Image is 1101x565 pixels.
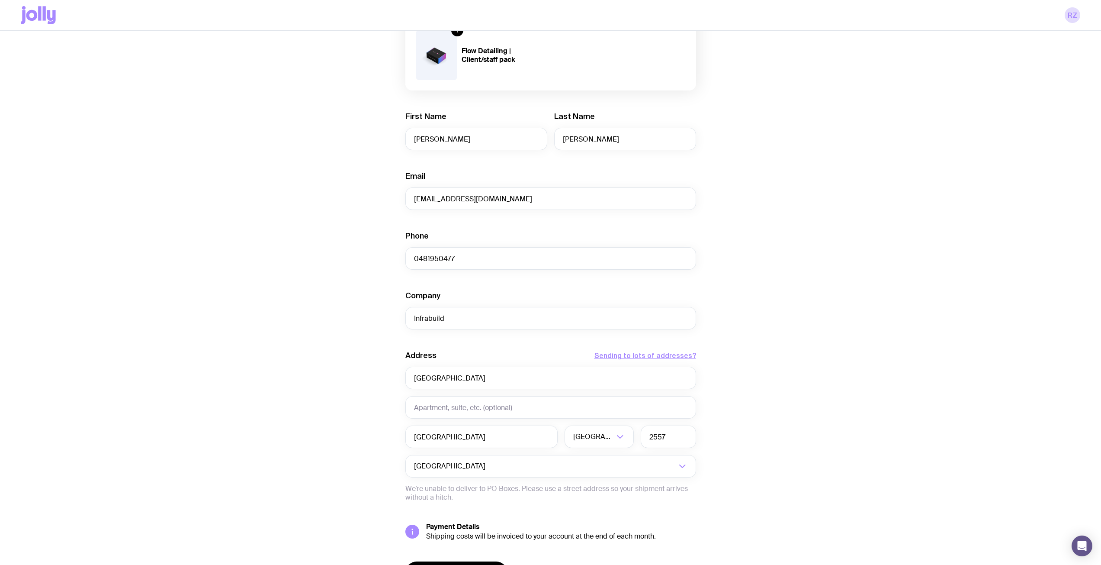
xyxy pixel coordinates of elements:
span: [GEOGRAPHIC_DATA] [573,426,614,448]
input: Last Name [554,128,696,150]
input: First Name [405,128,547,150]
button: Sending to lots of addresses? [594,350,696,361]
h5: Payment Details [426,523,696,531]
div: Search for option [565,426,634,448]
div: Open Intercom Messenger [1072,536,1092,556]
label: Email [405,171,425,181]
input: Street Address [405,367,696,389]
div: Shipping costs will be invoiced to your account at the end of each month. [426,532,696,541]
input: employee@company.com [405,187,696,210]
label: First Name [405,111,446,122]
input: 0400 123 456 [405,247,696,270]
label: Address [405,350,437,361]
input: Apartment, suite, etc. (optional) [405,396,696,419]
label: Company [405,291,440,301]
input: Company Name (optional) [405,307,696,329]
p: We’re unable to deliver to PO Boxes. Please use a street address so your shipment arrives without... [405,484,696,502]
label: Last Name [554,111,595,122]
div: Search for option [405,455,696,478]
input: Search for option [487,455,676,478]
h4: Flow Detailing | Client/staff pack [462,47,546,64]
input: Postcode [641,426,696,448]
label: Phone [405,231,429,241]
a: RZ [1065,7,1080,23]
input: Suburb [405,426,558,448]
span: [GEOGRAPHIC_DATA] [414,455,487,478]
